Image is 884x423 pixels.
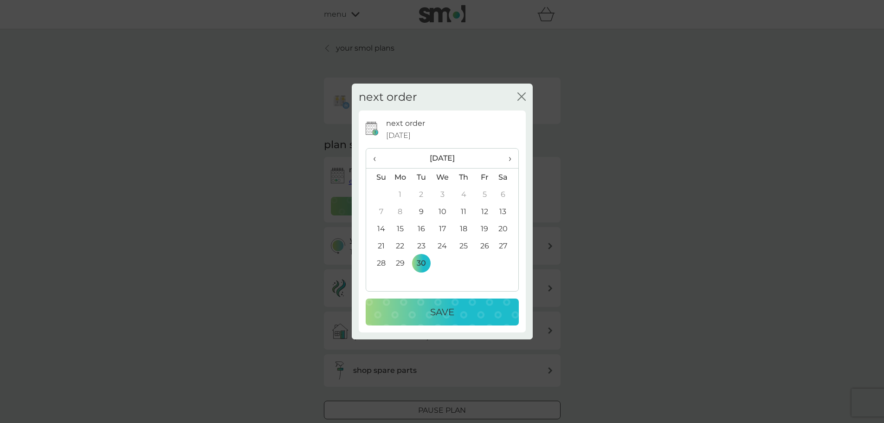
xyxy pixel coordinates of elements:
[453,186,474,203] td: 4
[495,203,518,220] td: 13
[432,203,453,220] td: 10
[366,237,390,254] td: 21
[411,237,432,254] td: 23
[502,149,511,168] span: ›
[366,203,390,220] td: 7
[390,237,411,254] td: 22
[366,169,390,186] th: Su
[411,220,432,237] td: 16
[453,220,474,237] td: 18
[366,299,519,325] button: Save
[453,169,474,186] th: Th
[517,92,526,102] button: close
[495,186,518,203] td: 6
[474,186,495,203] td: 5
[411,169,432,186] th: Tu
[474,169,495,186] th: Fr
[432,220,453,237] td: 17
[386,117,425,130] p: next order
[432,186,453,203] td: 3
[411,186,432,203] td: 2
[495,237,518,254] td: 27
[386,130,411,142] span: [DATE]
[366,220,390,237] td: 14
[432,237,453,254] td: 24
[359,91,417,104] h2: next order
[474,203,495,220] td: 12
[411,203,432,220] td: 9
[390,186,411,203] td: 1
[432,169,453,186] th: We
[495,169,518,186] th: Sa
[474,237,495,254] td: 26
[390,203,411,220] td: 8
[373,149,383,168] span: ‹
[366,254,390,272] td: 28
[390,169,411,186] th: Mo
[390,254,411,272] td: 29
[453,203,474,220] td: 11
[495,220,518,237] td: 20
[474,220,495,237] td: 19
[430,305,454,319] p: Save
[390,149,495,169] th: [DATE]
[411,254,432,272] td: 30
[453,237,474,254] td: 25
[390,220,411,237] td: 15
